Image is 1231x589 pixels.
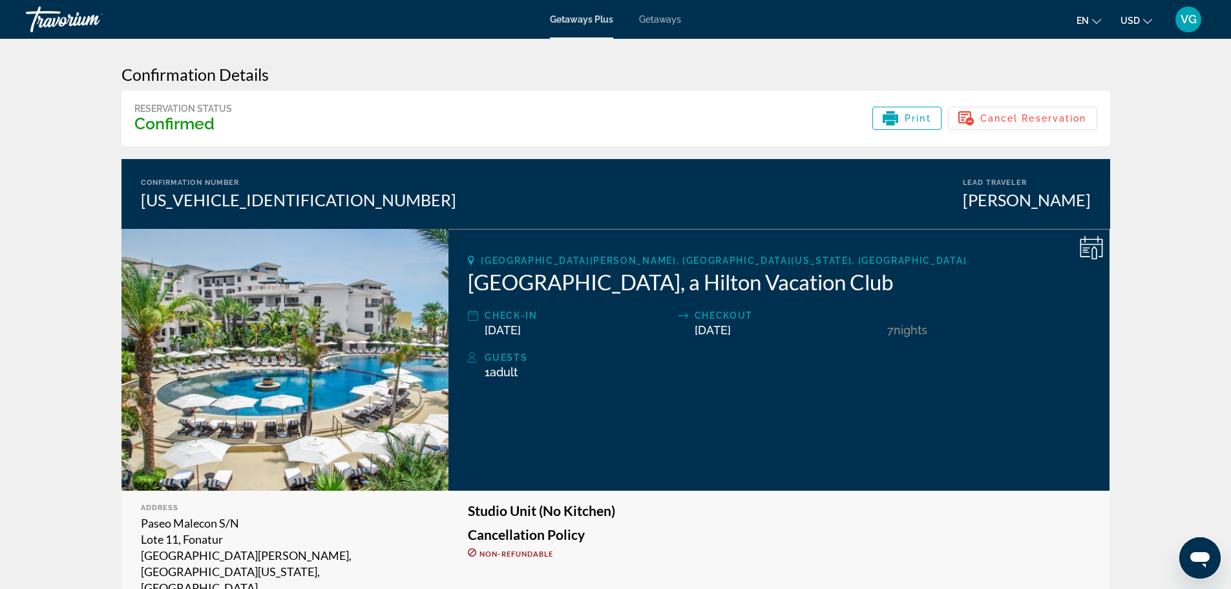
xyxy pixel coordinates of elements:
[1121,16,1140,26] span: USD
[872,107,942,130] button: Print
[948,107,1097,130] button: Cancel Reservation
[141,504,430,512] div: Address
[963,190,1091,209] div: [PERSON_NAME]
[468,528,1090,542] h3: Cancellation Policy
[490,365,518,379] span: Adult
[141,190,456,209] div: [US_VEHICLE_IDENTIFICATION_NUMBER]
[905,113,931,123] span: Print
[1172,6,1205,33] button: User Menu
[1077,16,1089,26] span: en
[134,114,232,133] h3: Confirmed
[485,365,518,379] span: 1
[1121,11,1152,30] button: Change currency
[141,178,456,187] div: Confirmation Number
[468,504,1090,518] h3: Studio Unit (No Kitchen)
[26,3,155,36] a: Travorium
[485,323,521,337] span: [DATE]
[980,113,1087,123] span: Cancel Reservation
[479,550,553,558] span: Non-refundable
[1077,11,1101,30] button: Change language
[887,323,894,337] span: 7
[468,269,1090,295] h2: [GEOGRAPHIC_DATA], a Hilton Vacation Club
[963,178,1091,187] div: Lead Traveler
[695,323,731,337] span: [DATE]
[639,14,681,25] a: Getaways
[948,109,1097,123] a: Cancel Reservation
[1181,13,1197,26] span: VG
[550,14,613,25] a: Getaways Plus
[695,308,881,323] div: Checkout
[121,65,1110,84] h3: Confirmation Details
[134,103,232,114] div: Reservation Status
[894,323,927,337] span: Nights
[485,308,671,323] div: Check-In
[481,255,967,266] span: [GEOGRAPHIC_DATA][PERSON_NAME], [GEOGRAPHIC_DATA][US_STATE], [GEOGRAPHIC_DATA]
[485,350,1090,365] div: Guests
[1179,537,1221,579] iframe: Button to launch messaging window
